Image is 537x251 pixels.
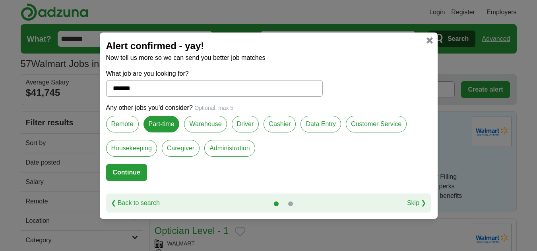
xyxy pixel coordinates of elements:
label: Data Entry [300,116,341,132]
label: Part-time [143,116,180,132]
p: Any other jobs you'd consider? [106,103,431,113]
label: Remote [106,116,139,132]
a: ❮ Back to search [111,198,160,208]
label: Caregiver [162,140,200,157]
label: Customer Service [346,116,407,132]
button: Continue [106,164,147,181]
h2: Alert confirmed - yay! [106,39,431,53]
a: Skip ❯ [407,198,426,208]
label: Cashier [264,116,296,132]
label: Housekeeping [106,140,157,157]
label: Driver [232,116,259,132]
span: Optional, max 5 [194,105,233,111]
label: Administration [204,140,255,157]
label: Warehouse [184,116,227,132]
label: What job are you looking for? [106,69,323,79]
p: Now tell us more so we can send you better job matches [106,53,431,63]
